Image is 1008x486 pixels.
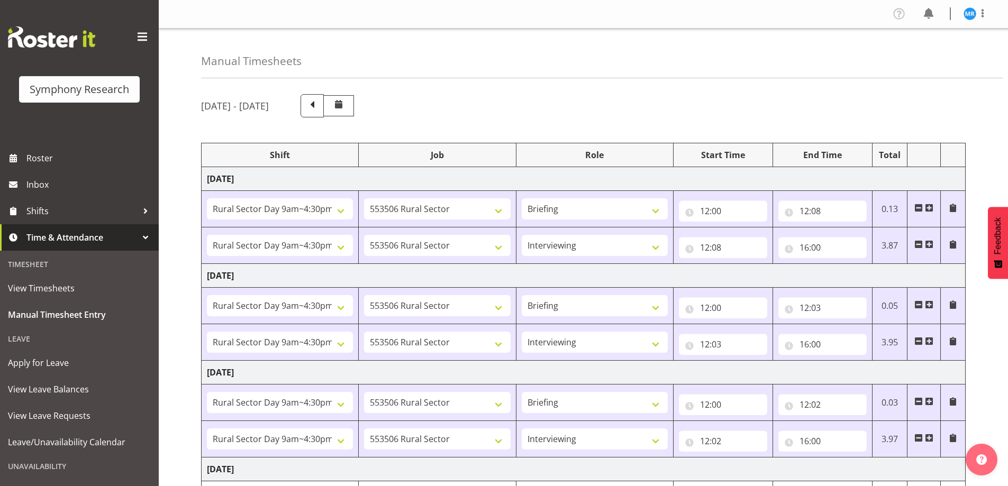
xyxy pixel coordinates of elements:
a: View Leave Balances [3,376,156,402]
input: Click to select... [679,334,767,355]
td: [DATE] [202,457,966,481]
img: michael-robinson11856.jpg [964,7,976,20]
input: Click to select... [778,237,867,258]
div: Job [364,149,510,161]
div: Leave [3,328,156,350]
input: Click to select... [778,200,867,222]
a: Apply for Leave [3,350,156,376]
a: Leave/Unavailability Calendar [3,429,156,455]
span: Time & Attendance [26,230,138,245]
span: View Leave Requests [8,408,151,424]
button: Feedback - Show survey [988,207,1008,279]
div: Symphony Research [30,81,129,97]
a: Manual Timesheet Entry [3,301,156,328]
td: [DATE] [202,264,966,288]
span: Inbox [26,177,153,192]
img: Rosterit website logo [8,26,95,48]
div: Start Time [679,149,767,161]
span: View Leave Balances [8,381,151,397]
input: Click to select... [778,334,867,355]
div: Unavailability [3,455,156,477]
div: Total [878,149,902,161]
input: Click to select... [679,430,767,452]
span: Shifts [26,203,138,219]
div: Role [522,149,668,161]
td: [DATE] [202,167,966,191]
td: [DATE] [202,361,966,384]
h4: Manual Timesheets [201,55,302,67]
div: Timesheet [3,253,156,275]
input: Click to select... [679,200,767,222]
td: 0.13 [872,191,907,227]
img: help-xxl-2.png [976,454,987,465]
input: Click to select... [679,237,767,258]
span: Leave/Unavailability Calendar [8,434,151,450]
div: Shift [207,149,353,161]
a: View Leave Requests [3,402,156,429]
td: 0.03 [872,384,907,421]
input: Click to select... [679,394,767,415]
span: Apply for Leave [8,355,151,371]
input: Click to select... [778,394,867,415]
input: Click to select... [778,430,867,452]
span: Feedback [993,217,1003,254]
span: View Timesheets [8,280,151,296]
a: View Timesheets [3,275,156,301]
h5: [DATE] - [DATE] [201,100,269,112]
td: 3.97 [872,421,907,457]
span: Roster [26,150,153,166]
td: 3.95 [872,324,907,361]
div: End Time [778,149,867,161]
input: Click to select... [679,297,767,318]
td: 3.87 [872,227,907,264]
input: Click to select... [778,297,867,318]
span: Manual Timesheet Entry [8,307,151,323]
td: 0.05 [872,288,907,324]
